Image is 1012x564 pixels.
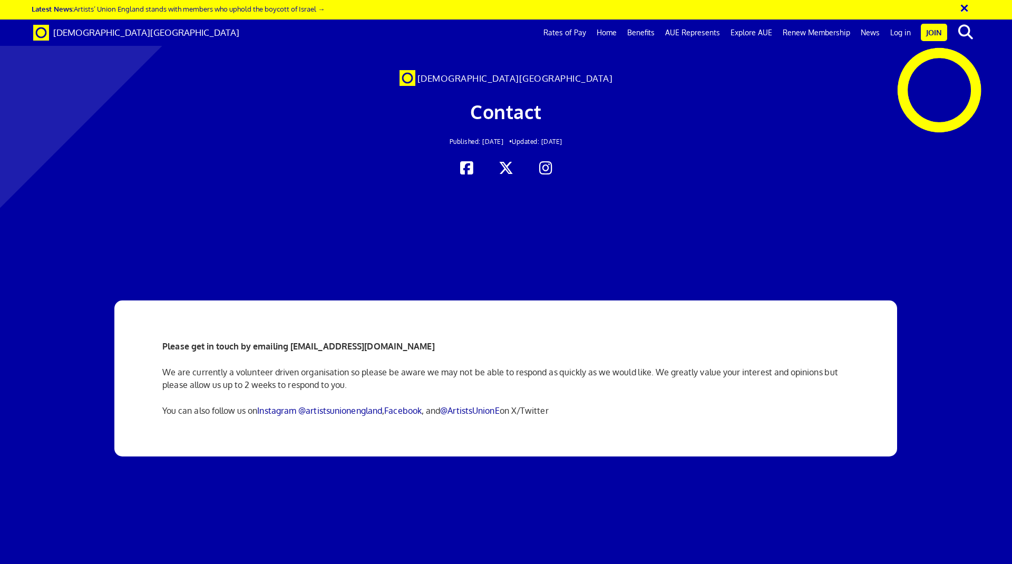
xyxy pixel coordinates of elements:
[257,405,382,416] a: Instagram @artistsunionengland
[660,20,725,46] a: AUE Represents
[538,20,591,46] a: Rates of Pay
[25,20,247,46] a: Brand [DEMOGRAPHIC_DATA][GEOGRAPHIC_DATA]
[450,138,512,145] span: Published: [DATE] •
[622,20,660,46] a: Benefits
[885,20,916,46] a: Log in
[162,404,850,417] p: You can also follow us on , , and on X/Twitter
[440,405,499,416] a: @ArtistsUnionE
[53,27,239,38] span: [DEMOGRAPHIC_DATA][GEOGRAPHIC_DATA]
[162,341,435,352] strong: Please get in touch by emailing [EMAIL_ADDRESS][DOMAIN_NAME]
[162,366,850,391] p: We are currently a volunteer driven organisation so please be aware we may not be able to respond...
[417,73,613,84] span: [DEMOGRAPHIC_DATA][GEOGRAPHIC_DATA]
[725,20,777,46] a: Explore AUE
[470,100,542,123] span: Contact
[949,21,981,43] button: search
[921,24,947,41] a: Join
[591,20,622,46] a: Home
[777,20,855,46] a: Renew Membership
[32,4,325,13] a: Latest News:Artists’ Union England stands with members who uphold the boycott of Israel →
[855,20,885,46] a: News
[384,405,422,416] a: Facebook
[193,138,819,145] h2: Updated: [DATE]
[32,4,74,13] strong: Latest News:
